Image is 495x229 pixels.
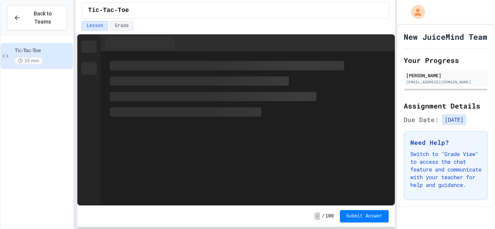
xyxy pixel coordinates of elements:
iframe: chat widget [463,198,487,221]
span: / [322,213,324,219]
h2: Assignment Details [404,100,488,111]
div: [EMAIL_ADDRESS][DOMAIN_NAME] [406,79,486,85]
span: 15 min [15,57,43,64]
span: - [314,212,320,220]
button: Lesson [82,21,108,31]
button: Submit Answer [340,210,389,222]
button: Back to Teams [7,5,67,30]
h1: New JuiceMind Team [404,31,487,42]
h3: Need Help? [410,138,481,147]
span: 100 [325,213,334,219]
button: Grade [110,21,134,31]
iframe: chat widget [431,165,487,197]
span: [DATE] [442,114,466,125]
span: Due Date: [404,115,439,124]
p: Switch to "Grade View" to access the chat feature and communicate with your teacher for help and ... [410,150,481,189]
span: Submit Answer [346,213,382,219]
div: My Account [403,3,427,21]
span: Tic-Tac-Toe [88,6,129,15]
h2: Your Progress [404,55,488,66]
span: Tic-Tac-Toe [15,47,72,54]
div: [PERSON_NAME] [406,72,486,79]
span: Back to Teams [25,10,60,26]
